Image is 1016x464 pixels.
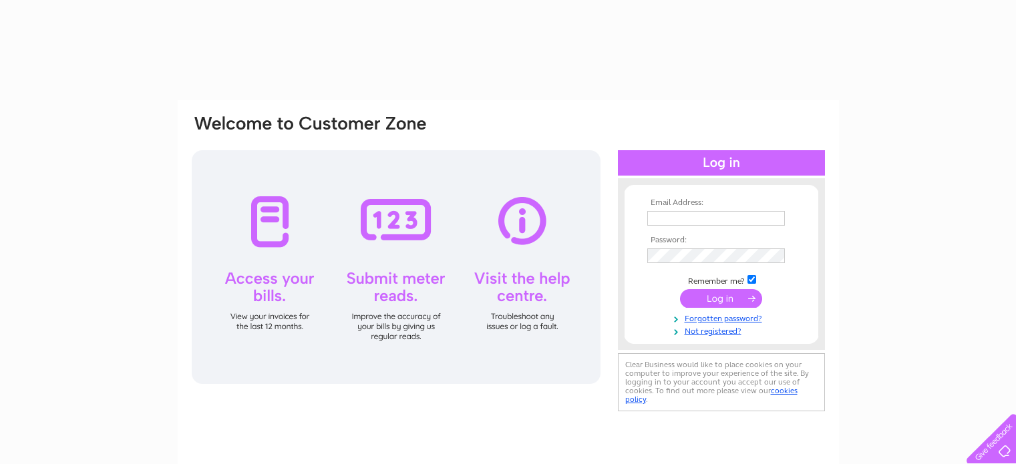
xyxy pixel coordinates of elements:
a: Not registered? [647,324,799,336]
input: Submit [680,289,762,308]
a: cookies policy [625,386,798,404]
td: Remember me? [644,273,799,286]
th: Email Address: [644,198,799,208]
a: Forgotten password? [647,311,799,324]
th: Password: [644,236,799,245]
div: Clear Business would like to place cookies on your computer to improve your experience of the sit... [618,353,825,411]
